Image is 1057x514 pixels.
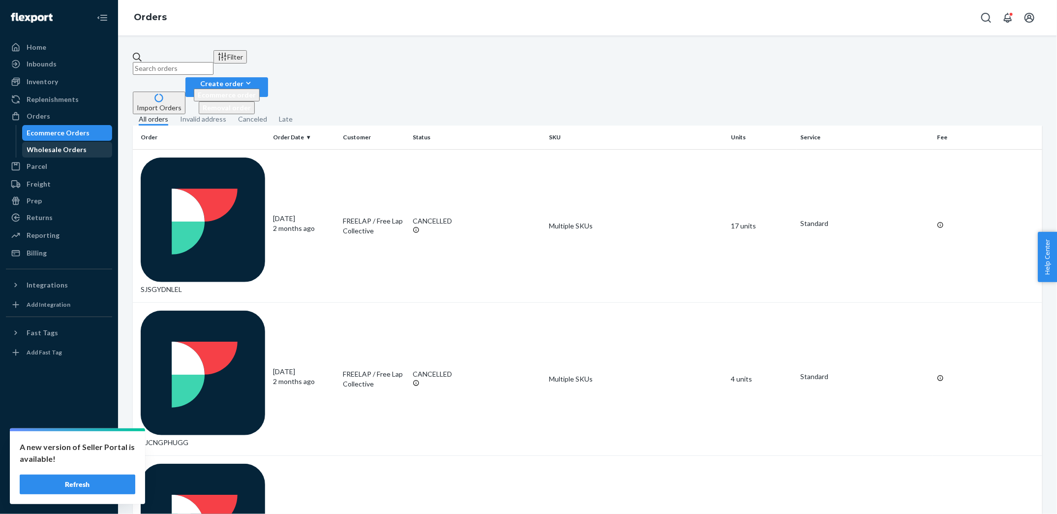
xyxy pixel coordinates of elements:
[6,436,112,452] a: Settings
[6,56,112,72] a: Inbounds
[933,126,1042,149] th: Fee
[133,62,213,75] input: Search orders
[27,59,57,69] div: Inbounds
[139,114,168,126] div: All orders
[92,8,112,28] button: Close Navigation
[6,176,112,192] a: Freight
[27,128,90,138] div: Ecommerce Orders
[27,300,70,309] div: Add Integration
[27,280,68,290] div: Integrations
[20,441,135,465] p: A new version of Seller Portal is available!
[27,111,50,121] div: Orders
[213,50,247,64] button: Filter
[998,8,1018,28] button: Open notifications
[238,114,267,124] div: Canceled
[6,227,112,243] a: Reporting
[976,8,996,28] button: Open Search Box
[141,311,265,448] div: RJCNGPHUGG
[6,108,112,124] a: Orders
[180,114,226,124] div: Invalid address
[801,372,929,382] p: Standard
[273,367,335,386] div: [DATE]
[27,95,79,104] div: Replenishments
[6,74,112,90] a: Inventory
[6,159,112,174] a: Parcel
[6,277,112,293] button: Integrations
[27,213,53,223] div: Returns
[27,248,47,258] div: Billing
[273,377,335,386] p: 2 months ago
[6,193,112,209] a: Prep
[6,245,112,261] a: Billing
[409,126,545,149] th: Status
[6,39,112,55] a: Home
[339,149,409,302] td: FREELAP / Free Lap Collective
[273,224,335,233] p: 2 months ago
[27,230,60,240] div: Reporting
[27,348,62,356] div: Add Fast Tag
[199,101,255,114] button: Removal order
[27,328,58,338] div: Fast Tags
[27,42,46,52] div: Home
[727,302,797,455] td: 4 units
[185,77,268,97] button: Create orderEcommerce orderRemoval order
[194,78,260,89] div: Create order
[545,149,727,302] td: Multiple SKUs
[203,103,251,112] span: Removal order
[6,92,112,107] a: Replenishments
[6,325,112,341] button: Fast Tags
[339,302,409,455] td: FREELAP / Free Lap Collective
[27,179,51,189] div: Freight
[27,145,87,155] div: Wholesale Orders
[27,77,58,87] div: Inventory
[198,91,256,99] span: Ecommerce order
[133,92,185,114] button: Import Orders
[413,369,541,379] div: CANCELLED
[194,89,260,101] button: Ecommerce order
[6,297,112,313] a: Add Integration
[134,12,167,23] a: Orders
[801,219,929,228] p: Standard
[413,216,541,226] div: CANCELLED
[6,470,112,485] a: Help Center
[20,475,135,494] button: Refresh
[11,13,53,23] img: Flexport logo
[6,210,112,225] a: Returns
[22,142,113,158] a: Wholesale Orders
[133,126,269,149] th: Order
[545,302,727,455] td: Multiple SKUs
[6,453,112,469] a: Talk to Support
[22,125,113,141] a: Ecommerce Orders
[1038,232,1057,282] button: Help Center
[217,52,243,62] div: Filter
[269,126,339,149] th: Order Date
[1020,8,1039,28] button: Open account menu
[343,133,405,141] div: Customer
[27,161,47,171] div: Parcel
[6,345,112,360] a: Add Fast Tag
[6,486,112,502] button: Give Feedback
[279,114,293,124] div: Late
[727,149,797,302] td: 17 units
[727,126,797,149] th: Units
[273,214,335,233] div: [DATE]
[545,126,727,149] th: SKU
[141,158,265,294] div: SJSGYDNLEL
[27,196,42,206] div: Prep
[797,126,933,149] th: Service
[126,3,175,32] ol: breadcrumbs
